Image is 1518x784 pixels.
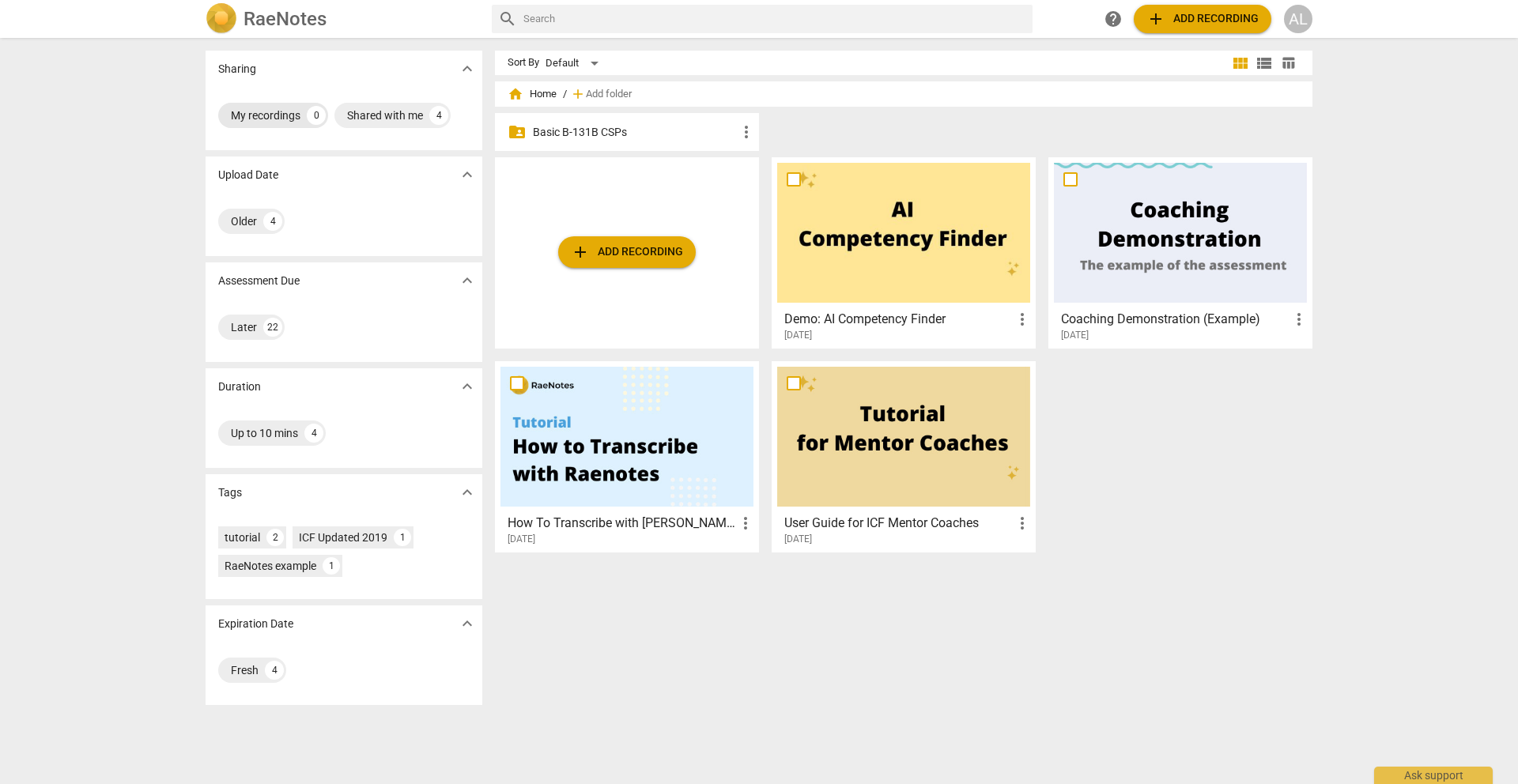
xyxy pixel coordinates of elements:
div: Ask support [1374,767,1493,784]
span: expand_more [458,614,477,633]
span: [DATE] [1061,329,1089,342]
div: RaeNotes example [225,558,316,574]
div: Default [546,51,604,76]
span: add [570,86,586,102]
span: view_module [1231,54,1250,73]
h3: Coaching Demonstration (Example) [1061,310,1290,329]
button: Tile view [1229,51,1252,75]
img: Logo [206,3,237,35]
p: Assessment Due [218,273,300,289]
span: Add recording [1146,9,1259,28]
span: expand_more [458,377,477,396]
input: Search [523,6,1026,32]
div: 0 [307,106,326,125]
button: Show more [455,375,479,398]
button: Show more [455,612,479,635]
div: My recordings [231,107,300,123]
span: expand_more [458,59,477,78]
button: Table view [1276,51,1300,75]
div: 4 [263,212,282,231]
span: folder_shared [508,122,527,141]
span: more_vert [1013,514,1032,533]
button: List view [1252,51,1276,75]
div: Later [231,319,257,335]
span: expand_more [458,483,477,502]
span: more_vert [737,122,756,141]
span: more_vert [1013,310,1032,329]
span: add [571,243,590,262]
button: Show more [455,269,479,292]
span: [DATE] [508,533,535,546]
span: Add folder [586,89,632,100]
span: more_vert [736,514,755,533]
div: Up to 10 mins [231,425,298,441]
button: AL [1284,5,1312,33]
div: Older [231,213,257,229]
div: 4 [304,424,323,443]
div: 4 [265,661,284,680]
span: [DATE] [784,533,812,546]
h2: RaeNotes [244,8,327,30]
p: Duration [218,379,261,395]
div: 1 [323,557,340,575]
button: Show more [455,57,479,81]
p: Sharing [218,61,256,77]
p: Tags [218,484,242,501]
a: Help [1099,5,1127,33]
div: ICF Updated 2019 [299,530,387,545]
span: home [508,86,523,102]
h3: User Guide for ICF Mentor Coaches [784,514,1013,533]
span: add [1146,9,1165,28]
span: / [563,89,567,100]
div: tutorial [225,530,260,545]
a: Coaching Demonstration (Example)[DATE] [1054,163,1307,341]
div: 1 [394,529,411,546]
span: search [498,9,517,28]
span: Add recording [571,243,683,262]
button: Upload [558,236,696,268]
button: Show more [455,481,479,504]
div: Fresh [231,662,259,678]
button: Upload [1134,5,1271,33]
span: expand_more [458,165,477,184]
p: Expiration Date [218,616,293,632]
span: more_vert [1290,310,1308,329]
h3: Demo: AI Competency Finder [784,310,1013,329]
button: Show more [455,163,479,187]
a: How To Transcribe with [PERSON_NAME][DATE] [500,367,753,545]
a: User Guide for ICF Mentor Coaches[DATE] [777,367,1030,545]
a: Demo: AI Competency Finder[DATE] [777,163,1030,341]
div: 4 [429,106,448,125]
span: view_list [1255,54,1274,73]
a: LogoRaeNotes [206,3,479,35]
span: expand_more [458,271,477,290]
div: Shared with me [347,107,423,123]
span: [DATE] [784,329,812,342]
p: Basic B-131B CSPs [533,124,737,141]
span: help [1104,9,1123,28]
div: 22 [263,318,282,337]
h3: How To Transcribe with RaeNotes [508,514,736,533]
span: Home [508,86,557,102]
div: 2 [266,529,284,546]
span: table_chart [1281,55,1296,70]
div: Sort By [508,57,539,69]
p: Upload Date [218,167,278,183]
